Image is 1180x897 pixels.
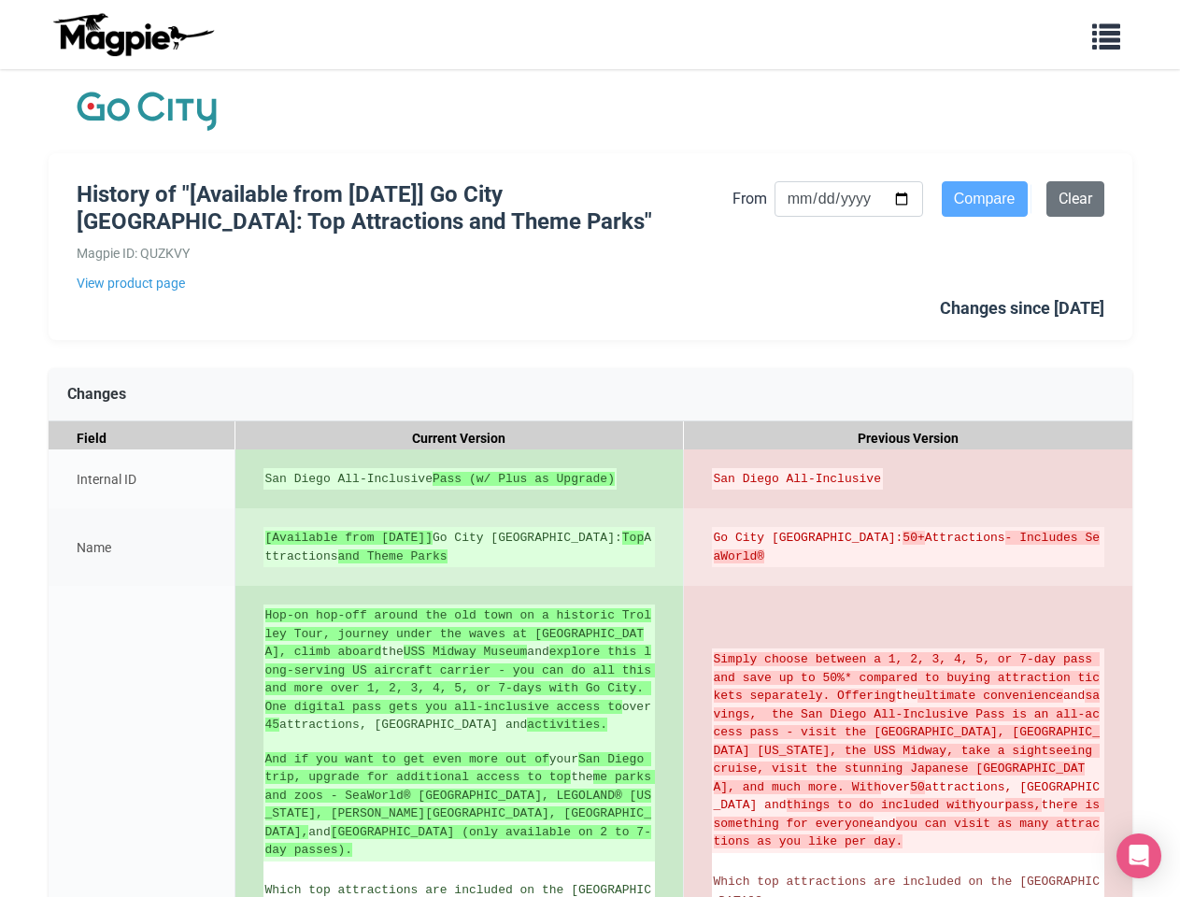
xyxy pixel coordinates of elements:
[433,472,615,486] strong: Pass (w/ Plus as Upgrade)
[49,421,235,456] div: Field
[714,529,1102,565] del: Go City [GEOGRAPHIC_DATA]: Attractions
[77,181,732,235] h1: History of "[Available from [DATE]] Go City [GEOGRAPHIC_DATA]: Top Attractions and Theme Parks"
[714,652,1100,703] strong: Simply choose between a 1, 2, 3, 4, 5, or 7-day pass and save up to 50%* compared to buying attra...
[622,531,644,545] strong: Top
[917,689,1063,703] strong: ultimate convenience
[77,273,732,293] a: View product page
[1005,798,1042,812] strong: pass,
[265,608,651,659] strong: Hop-on hop-off around the old town on a historic Trolley Tour, journey under the waves at [GEOGRA...
[49,508,235,586] div: Name
[265,529,653,565] ins: Go City [GEOGRAPHIC_DATA]: Attractions
[714,817,1100,849] strong: you can visit as many attractions as you like per day.
[265,645,659,714] strong: explore this long-serving US aircraft carrier - you can do all this and more over 1, 2, 3, 4, 5, ...
[49,368,1132,421] div: Changes
[77,243,732,263] div: Magpie ID: QUZKVY
[714,531,1101,563] strong: - Includes SeaWorld®
[49,12,217,57] img: logo-ab69f6fb50320c5b225c76a69d11143b.png
[714,689,1101,794] strong: savings, the San Diego All-Inclusive Pass is an all-access pass - visit the [GEOGRAPHIC_DATA], [G...
[77,88,217,135] img: Company Logo
[527,718,607,732] strong: activities.
[1116,833,1161,878] div: Open Intercom Messenger
[265,470,615,489] ins: San Diego All-Inclusive
[265,752,549,766] strong: And if you want to get even more out of
[910,780,925,794] strong: 50
[49,449,235,509] div: Internal ID
[940,295,1104,322] div: Changes since [DATE]
[1046,181,1104,217] a: Clear
[684,421,1132,456] div: Previous Version
[265,718,280,732] strong: 45
[787,798,976,812] strong: things to do included with
[265,606,653,734] ins: the and over attractions, [GEOGRAPHIC_DATA] and
[265,770,659,839] strong: me parks and zoos - SeaWorld® [GEOGRAPHIC_DATA], LEGOLAND® [US_STATE], [PERSON_NAME][GEOGRAPHIC_D...
[942,181,1028,217] input: Compare
[404,645,528,659] strong: USS Midway Museum
[903,531,924,545] strong: 50+
[265,825,651,858] strong: [GEOGRAPHIC_DATA] (only available on 2 to 7-day passes).
[265,531,433,545] strong: [Available from [DATE]]
[714,470,881,489] del: San Diego All-Inclusive
[714,650,1102,851] del: the and over attractions, [GEOGRAPHIC_DATA] and your the and
[265,750,653,860] ins: your the and
[338,549,448,563] strong: and Theme Parks
[732,187,767,211] label: From
[714,798,1107,831] strong: re is something for everyone
[235,421,684,456] div: Current Version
